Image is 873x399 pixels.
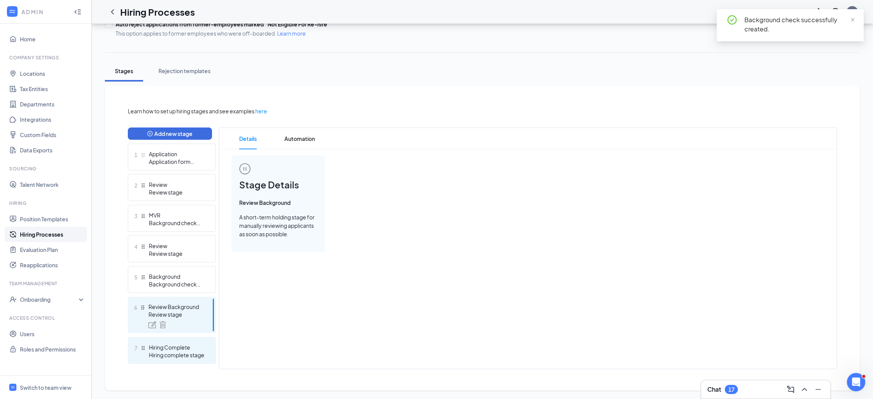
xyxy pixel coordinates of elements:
[9,54,84,61] div: Company Settings
[140,244,146,249] svg: Drag
[149,280,205,288] div: Background check stage
[814,385,823,394] svg: Minimize
[134,343,137,353] span: 7
[20,127,85,142] a: Custom Fields
[849,8,855,15] div: SB
[149,158,205,165] div: Application form stage
[798,383,811,396] button: ChevronUp
[149,273,205,280] div: Background
[255,107,267,115] a: here
[116,20,330,28] div: Auto reject applications from former-employees marked “Not Eligible For Re-hire”
[20,342,85,357] a: Roles and Permissions
[20,112,85,127] a: Integrations
[149,181,205,188] div: Review
[20,81,85,96] a: Tax Entities
[239,198,317,207] span: Review Background
[20,211,85,227] a: Position Templates
[20,96,85,112] a: Departments
[786,385,795,394] svg: ComposeMessage
[149,211,205,219] div: MVR
[239,213,317,238] span: A short-term holding stage for manually reviewing applicants as soon as possible.
[728,15,737,25] span: check-circle
[140,275,146,280] svg: Drag
[149,219,205,227] div: Background check stage
[728,386,734,393] div: 17
[10,385,15,390] svg: WorkstreamLogo
[785,383,797,396] button: ComposeMessage
[20,242,85,257] a: Evaluation Plan
[148,303,204,311] div: Review Background
[148,311,204,318] div: Review stage
[149,351,205,359] div: Hiring complete stage
[113,67,135,75] div: Stages
[814,7,823,16] svg: Notifications
[20,142,85,158] a: Data Exports
[134,303,137,312] span: 6
[239,178,317,192] span: Stage Details
[149,250,205,257] div: Review stage
[9,200,84,206] div: Hiring
[850,17,855,23] span: close
[128,107,255,115] span: Learn how to set up hiring stages and see examples
[158,67,210,75] div: Rejection templates
[21,8,67,16] div: ADMIN
[149,188,205,196] div: Review stage
[744,15,855,34] div: Background check successfully created.
[239,128,257,149] span: Details
[284,128,315,149] span: Automation
[20,257,85,273] a: Reapplications
[20,384,72,391] div: Switch to team view
[9,296,17,303] svg: UserCheck
[9,280,84,287] div: Team Management
[20,66,85,81] a: Locations
[20,326,85,342] a: Users
[149,242,205,250] div: Review
[140,183,146,188] svg: Drag
[140,152,146,158] svg: Drag
[140,213,146,219] svg: Drag
[149,343,205,351] div: Hiring Complete
[812,383,824,396] button: Minimize
[134,181,137,190] span: 2
[128,128,212,140] button: plus-circleAdd new stage
[74,8,82,16] svg: Collapse
[277,30,306,37] a: Learn more
[8,8,16,15] svg: WorkstreamLogo
[707,385,721,394] h3: Chat
[149,150,205,158] div: Application
[9,165,84,172] div: Sourcing
[20,296,79,303] div: Onboarding
[20,177,85,192] a: Talent Network
[847,373,865,391] iframe: Intercom live chat
[800,385,809,394] svg: ChevronUp
[831,7,840,16] svg: QuestionInfo
[134,211,137,221] span: 3
[116,29,330,37] span: This option applies to former employees who were off-boarded.
[134,273,137,282] span: 5
[9,315,84,321] div: Access control
[20,227,85,242] a: Hiring Processes
[120,5,195,18] h1: Hiring Processes
[20,31,85,47] a: Home
[140,305,145,310] svg: Drag
[134,242,137,251] span: 4
[134,150,137,159] span: 1
[147,131,153,136] span: plus-circle
[108,7,117,16] svg: ChevronLeft
[140,345,146,351] svg: Drag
